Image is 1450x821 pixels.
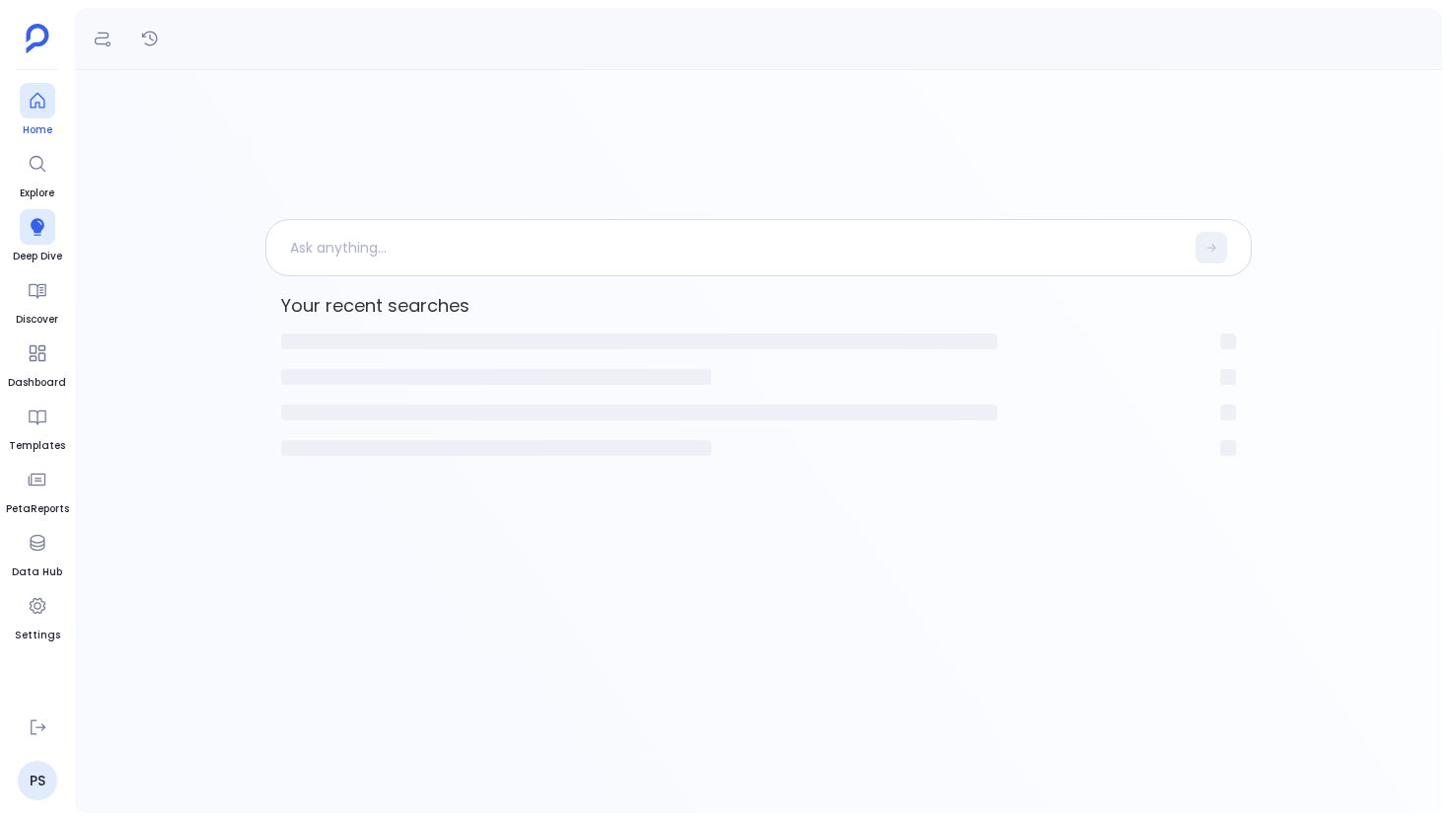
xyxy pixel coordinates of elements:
[8,375,66,391] span: Dashboard
[9,399,65,454] a: Templates
[16,312,58,328] span: Discover
[12,564,62,580] span: Data Hub
[18,761,57,800] a: PS
[13,209,62,264] a: Deep Dive
[20,83,55,138] a: Home
[20,122,55,138] span: Home
[6,501,69,517] span: PetaReports
[9,438,65,454] span: Templates
[265,288,1252,324] span: Your recent searches
[15,628,60,643] span: Settings
[8,336,66,391] a: Dashboard
[87,23,118,54] button: Definitions
[12,525,62,580] a: Data Hub
[20,186,55,201] span: Explore
[134,23,166,54] button: History
[13,249,62,264] span: Deep Dive
[20,146,55,201] a: Explore
[6,462,69,517] a: PetaReports
[26,24,49,53] img: petavue logo
[16,272,58,328] a: Discover
[15,588,60,643] a: Settings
